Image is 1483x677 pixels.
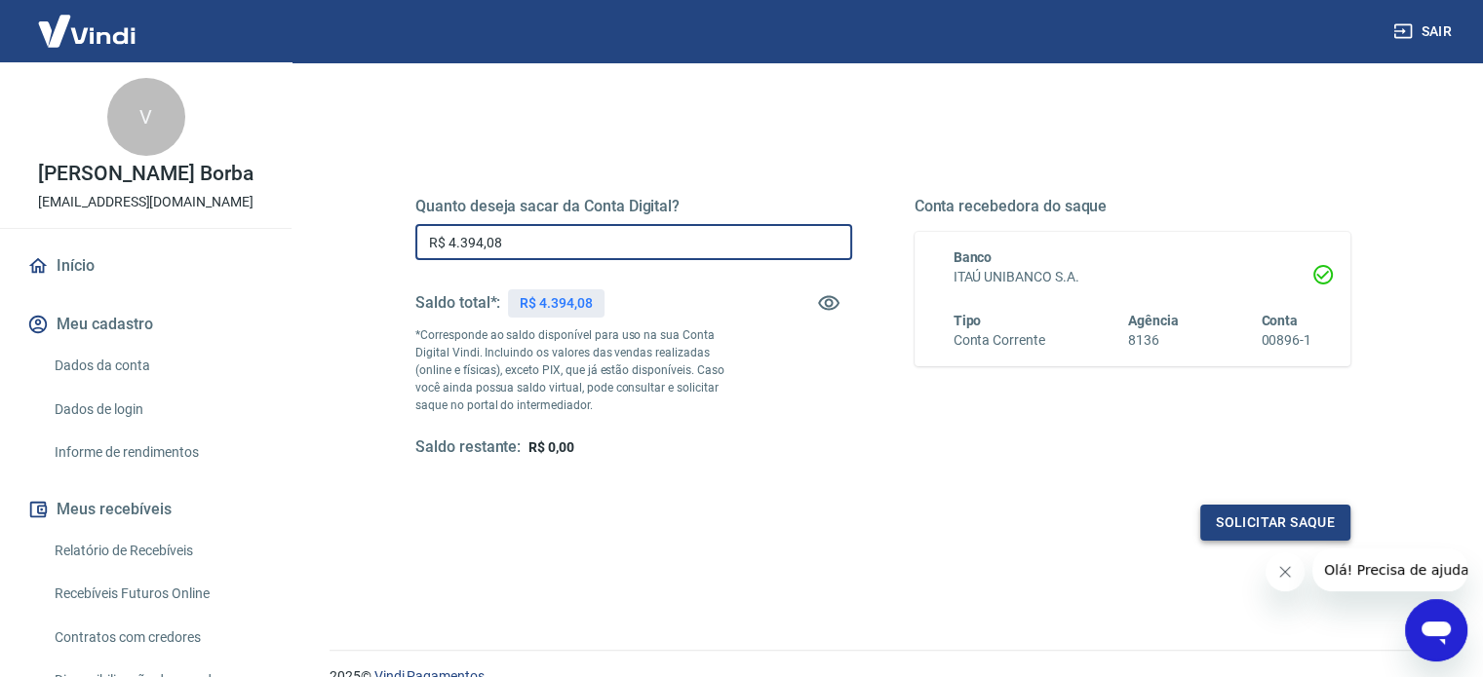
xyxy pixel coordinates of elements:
button: Meus recebíveis [23,488,268,531]
h5: Saldo total*: [415,293,500,313]
h6: Conta Corrente [954,330,1045,351]
h6: 8136 [1128,330,1179,351]
iframe: Botão para abrir a janela de mensagens [1405,599,1467,661]
span: Agência [1128,313,1179,328]
span: Olá! Precisa de ajuda? [12,14,164,29]
h5: Saldo restante: [415,437,521,458]
h6: 00896-1 [1261,330,1311,351]
p: [PERSON_NAME] Borba [38,164,253,184]
iframe: Fechar mensagem [1266,552,1305,591]
a: Contratos com credores [47,618,268,658]
span: Conta [1261,313,1298,328]
a: Recebíveis Futuros Online [47,574,268,614]
a: Início [23,244,268,287]
img: Vindi [23,1,150,60]
span: R$ 0,00 [528,439,574,455]
h6: ITAÚ UNIBANCO S.A. [954,267,1312,287]
iframe: Mensagem da empresa [1312,548,1467,591]
div: V [107,78,185,156]
p: [EMAIL_ADDRESS][DOMAIN_NAME] [38,192,254,212]
p: R$ 4.394,08 [520,293,592,314]
span: Banco [954,249,993,265]
span: Tipo [954,313,982,328]
button: Meu cadastro [23,303,268,346]
a: Relatório de Recebíveis [47,531,268,571]
button: Sair [1389,14,1460,50]
h5: Conta recebedora do saque [915,197,1351,216]
button: Solicitar saque [1200,505,1350,541]
a: Dados de login [47,390,268,430]
a: Dados da conta [47,346,268,386]
p: *Corresponde ao saldo disponível para uso na sua Conta Digital Vindi. Incluindo os valores das ve... [415,326,743,414]
h5: Quanto deseja sacar da Conta Digital? [415,197,852,216]
a: Informe de rendimentos [47,433,268,472]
